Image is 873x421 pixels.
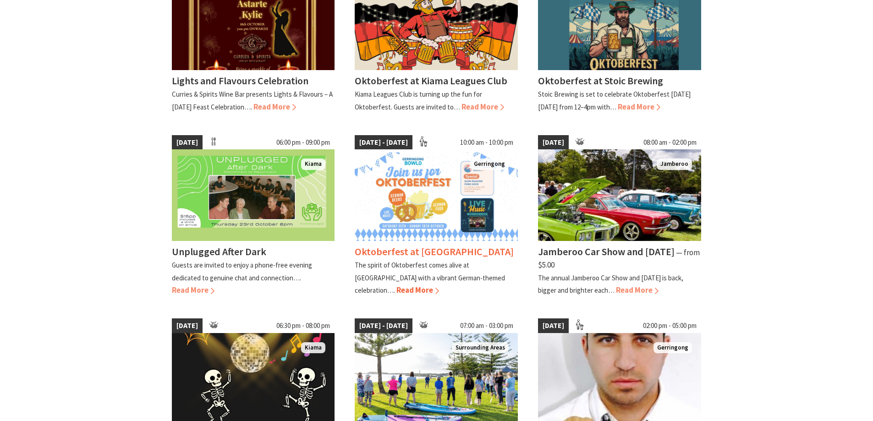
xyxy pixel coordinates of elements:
span: [DATE] [538,135,569,150]
button: Click to Favourite Oktoberfest at Gerringong Bowlo [356,149,385,180]
span: 02:00 pm - 05:00 pm [638,318,701,333]
p: Curries & Spirits Wine Bar presents Lights & Flavours – A [DATE] Feast Celebration…. [172,90,333,111]
h4: Oktoberfest at [GEOGRAPHIC_DATA] [355,245,514,258]
span: Surrounding Areas [452,342,509,354]
a: [DATE] - [DATE] 10:00 am - 10:00 pm Gerringong Oktoberfest at [GEOGRAPHIC_DATA] The spirit of Okt... [355,135,518,296]
h4: Unplugged After Dark [172,245,266,258]
span: Read More [461,102,504,112]
span: 06:30 pm - 08:00 pm [272,318,335,333]
span: Read More [172,285,214,295]
span: [DATE] - [DATE] [355,135,412,150]
p: Guests are invited to enjoy a phone-free evening dedicated to genuine chat and connection…. [172,261,312,282]
span: Read More [616,285,659,295]
span: Read More [618,102,660,112]
span: Gerringong [653,342,692,354]
p: Stoic Brewing is set to celebrate Oktoberfest [DATE][DATE] from 12–4pm with… [538,90,691,111]
h4: Oktoberfest at Stoic Brewing [538,74,663,87]
p: The spirit of Oktoberfest comes alive at [GEOGRAPHIC_DATA] with a vibrant German-themed celebrati... [355,261,505,294]
span: [DATE] [172,135,203,150]
h4: Oktoberfest at Kiama Leagues Club [355,74,507,87]
span: Kiama [301,342,325,354]
span: Kiama [301,159,325,170]
span: 10:00 am - 10:00 pm [456,135,518,150]
p: The annual Jamberoo Car Show and [DATE] is back, bigger and brighter each… [538,273,683,295]
a: [DATE] 06:00 pm - 09:00 pm Kiama Unplugged After Dark Guests are invited to enjoy a phone-free ev... [172,135,335,296]
span: Read More [396,285,439,295]
p: Kiama Leagues Club is turning up the fun for Oktoberfest. Guests are invited to… [355,90,482,111]
span: [DATE] [538,318,569,333]
span: Jamberoo [657,159,692,170]
span: [DATE] - [DATE] [355,318,412,333]
span: 08:00 am - 02:00 pm [639,135,701,150]
h4: Jamberoo Car Show and [DATE] [538,245,675,258]
img: Jamberoo Car Show [538,149,701,241]
h4: Lights and Flavours Celebration [172,74,308,87]
span: Gerringong [470,159,509,170]
span: 07:00 am - 03:00 pm [456,318,518,333]
a: [DATE] 08:00 am - 02:00 pm Jamberoo Car Show Jamberoo Jamberoo Car Show and [DATE] ⁠— from $5.00 ... [538,135,701,296]
span: Read More [253,102,296,112]
span: [DATE] [172,318,203,333]
span: 06:00 pm - 09:00 pm [272,135,335,150]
